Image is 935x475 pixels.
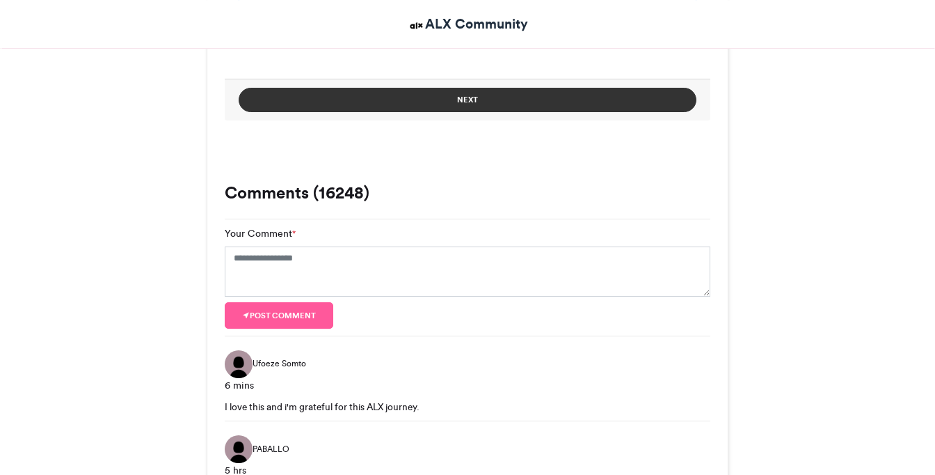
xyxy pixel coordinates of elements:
[408,14,528,34] a: ALX Community
[253,443,289,455] span: PABALLO
[225,350,253,378] img: Ufoeze
[239,88,696,112] button: Next
[225,185,710,201] h3: Comments (16248)
[225,378,710,393] div: 6 mins
[408,17,425,34] img: ALX Community
[225,435,253,463] img: PABALLO
[225,302,333,329] button: Post comment
[225,400,710,414] div: I love this and i'm grateful for this ALX journey.
[225,226,296,241] label: Your Comment
[253,357,306,370] span: Ufoeze Somto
